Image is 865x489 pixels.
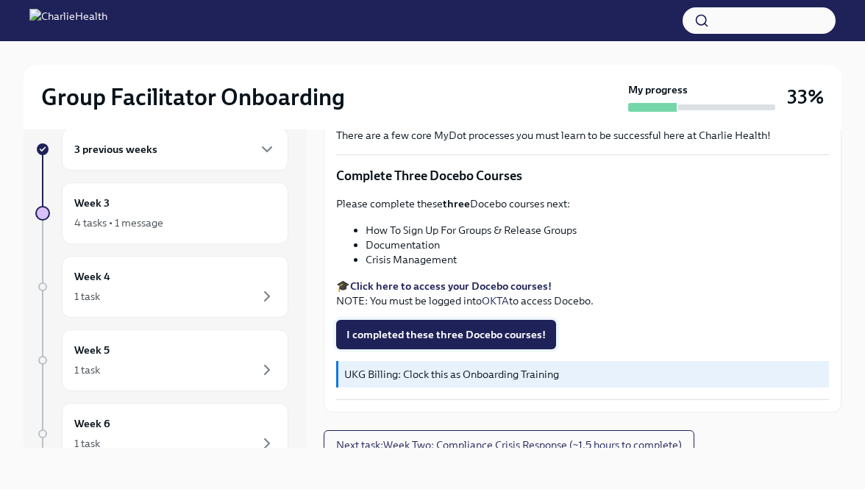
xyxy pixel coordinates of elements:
[346,327,546,342] span: I completed these three Docebo courses!
[41,82,345,112] h2: Group Facilitator Onboarding
[29,9,107,32] img: CharlieHealth
[35,182,288,244] a: Week 34 tasks • 1 message
[74,215,163,230] div: 4 tasks • 1 message
[482,294,509,307] a: OKTA
[366,223,829,238] li: How To Sign Up For Groups & Release Groups
[336,438,682,452] span: Next task : Week Two: Compliance Crisis Response (~1.5 hours to complete)
[74,195,110,211] h6: Week 3
[74,415,110,432] h6: Week 6
[74,342,110,358] h6: Week 5
[62,128,288,171] div: 3 previous weeks
[336,128,829,143] p: There are a few core MyDot processes you must learn to be successful here at Charlie Health!
[35,256,288,318] a: Week 41 task
[366,238,829,252] li: Documentation
[74,289,100,304] div: 1 task
[336,196,829,211] p: Please complete these Docebo courses next:
[74,363,100,377] div: 1 task
[74,436,100,451] div: 1 task
[324,430,694,460] button: Next task:Week Two: Compliance Crisis Response (~1.5 hours to complete)
[336,320,556,349] button: I completed these three Docebo courses!
[787,84,824,110] h3: 33%
[74,268,110,285] h6: Week 4
[443,197,470,210] strong: three
[35,329,288,391] a: Week 51 task
[366,252,829,267] li: Crisis Management
[336,167,829,185] p: Complete Three Docebo Courses
[628,82,688,97] strong: My progress
[344,367,823,382] p: UKG Billing: Clock this as Onboarding Training
[74,141,157,157] h6: 3 previous weeks
[336,279,829,308] p: 🎓 NOTE: You must be logged into to access Docebo.
[35,403,288,465] a: Week 61 task
[350,279,552,293] a: Click here to access your Docebo courses!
